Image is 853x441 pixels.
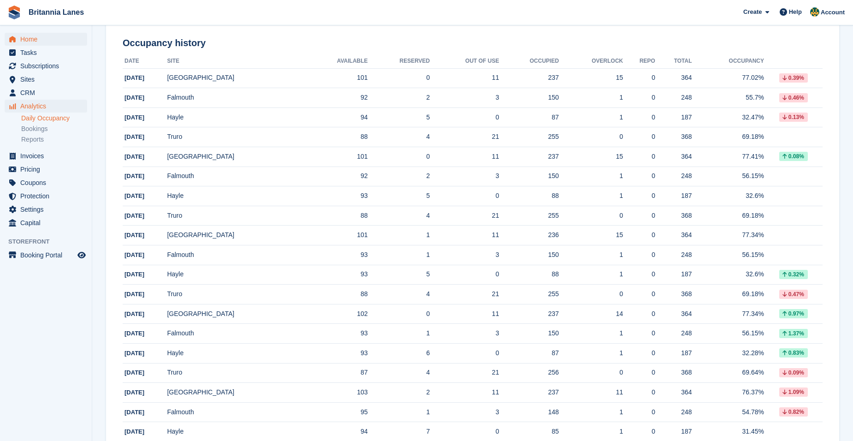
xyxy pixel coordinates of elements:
[623,348,655,358] div: 0
[5,216,87,229] a: menu
[430,245,499,265] td: 3
[305,226,368,245] td: 101
[5,149,87,162] a: menu
[20,46,76,59] span: Tasks
[368,245,430,265] td: 1
[124,389,144,396] span: [DATE]
[7,6,21,19] img: stora-icon-8386f47178a22dfd0bd8f6a31ec36ba5ce8667c1dd55bd0f319d3a0aa187defe.svg
[559,407,623,417] div: 1
[623,113,655,122] div: 0
[167,167,304,186] td: Falmouth
[368,206,430,226] td: 4
[167,285,304,304] td: Truro
[20,60,76,72] span: Subscriptions
[779,329,808,338] div: 1.37%
[305,88,368,108] td: 92
[779,309,808,318] div: 0.97%
[779,113,808,122] div: 0.13%
[623,269,655,279] div: 0
[623,230,655,240] div: 0
[430,383,499,403] td: 11
[368,383,430,403] td: 2
[368,363,430,383] td: 4
[5,86,87,99] a: menu
[655,245,692,265] td: 248
[305,245,368,265] td: 93
[368,88,430,108] td: 2
[692,206,764,226] td: 69.18%
[167,54,304,69] th: Site
[305,304,368,324] td: 102
[430,402,499,422] td: 3
[305,285,368,304] td: 88
[692,226,764,245] td: 77.34%
[499,113,559,122] div: 87
[124,428,144,435] span: [DATE]
[430,226,499,245] td: 11
[559,309,623,319] div: 14
[20,33,76,46] span: Home
[655,127,692,147] td: 368
[623,191,655,201] div: 0
[124,192,144,199] span: [DATE]
[305,324,368,344] td: 93
[499,132,559,142] div: 255
[692,147,764,167] td: 77.41%
[779,368,808,377] div: 0.09%
[559,191,623,201] div: 1
[655,54,692,69] th: Total
[167,324,304,344] td: Falmouth
[499,289,559,299] div: 255
[779,407,808,417] div: 0.82%
[623,250,655,260] div: 0
[692,363,764,383] td: 69.64%
[559,427,623,436] div: 1
[21,114,87,123] a: Daily Occupancy
[368,285,430,304] td: 4
[692,324,764,344] td: 56.15%
[623,171,655,181] div: 0
[124,310,144,317] span: [DATE]
[499,93,559,102] div: 150
[499,368,559,377] div: 256
[779,93,808,102] div: 0.46%
[499,427,559,436] div: 85
[655,324,692,344] td: 248
[124,173,144,179] span: [DATE]
[499,407,559,417] div: 148
[368,127,430,147] td: 4
[623,387,655,397] div: 0
[559,211,623,220] div: 0
[623,427,655,436] div: 0
[5,33,87,46] a: menu
[692,68,764,88] td: 77.02%
[559,289,623,299] div: 0
[779,290,808,299] div: 0.47%
[810,7,819,17] img: Sarah Lane
[124,212,144,219] span: [DATE]
[655,88,692,108] td: 248
[559,73,623,83] div: 15
[779,73,808,83] div: 0.39%
[368,304,430,324] td: 0
[559,250,623,260] div: 1
[655,383,692,403] td: 364
[692,344,764,364] td: 32.28%
[124,94,144,101] span: [DATE]
[20,73,76,86] span: Sites
[779,348,808,358] div: 0.83%
[623,93,655,102] div: 0
[20,100,76,113] span: Analytics
[167,107,304,127] td: Hayle
[499,152,559,161] div: 237
[124,330,144,337] span: [DATE]
[692,304,764,324] td: 77.34%
[368,54,430,69] th: Reserved
[20,216,76,229] span: Capital
[623,309,655,319] div: 0
[655,226,692,245] td: 364
[305,265,368,285] td: 93
[305,363,368,383] td: 87
[305,186,368,206] td: 93
[5,249,87,262] a: menu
